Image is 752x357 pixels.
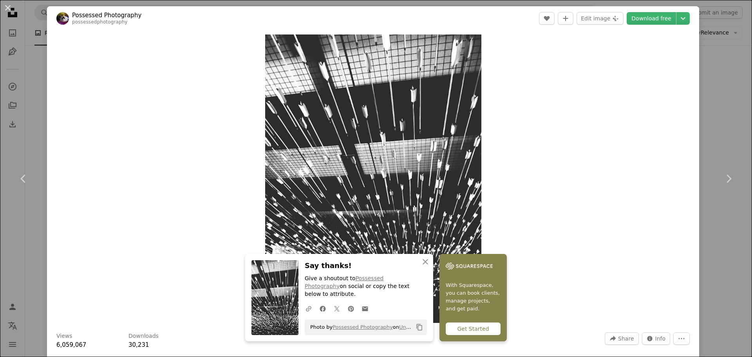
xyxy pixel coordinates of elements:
img: arrows [265,34,481,323]
a: Next [705,141,752,216]
a: Download free [627,12,676,25]
span: Photo by on [306,321,413,333]
button: Edit image [577,12,624,25]
button: Stats about this image [642,332,671,345]
a: Possessed Photography [305,275,383,289]
a: Share over email [358,301,372,316]
span: Info [655,333,666,344]
h3: Downloads [128,332,159,340]
button: Copy to clipboard [413,321,426,334]
h3: Views [56,332,72,340]
p: Give a shoutout to on social or copy the text below to attribute. [305,275,427,298]
a: Share on Facebook [316,301,330,316]
a: Possessed Photography [72,11,141,19]
button: Like [539,12,555,25]
button: Choose download size [676,12,690,25]
span: With Squarespace, you can book clients, manage projects, and get paid. [446,281,501,313]
button: Share this image [605,332,638,345]
a: Possessed Photography [333,324,393,330]
span: 30,231 [128,341,149,348]
a: Unsplash [399,324,422,330]
div: Get Started [446,323,501,335]
img: file-1747939142011-51e5cc87e3c9 [446,260,493,272]
button: Add to Collection [558,12,573,25]
a: Share on Pinterest [344,301,358,316]
h3: Say thanks! [305,260,427,272]
a: Share on Twitter [330,301,344,316]
button: Zoom in on this image [265,34,481,323]
span: Share [618,333,634,344]
button: More Actions [673,332,690,345]
a: possessedphotography [72,19,128,25]
img: Go to Possessed Photography's profile [56,12,69,25]
span: 6,059,067 [56,341,86,348]
a: With Squarespace, you can book clients, manage projects, and get paid.Get Started [439,254,507,341]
